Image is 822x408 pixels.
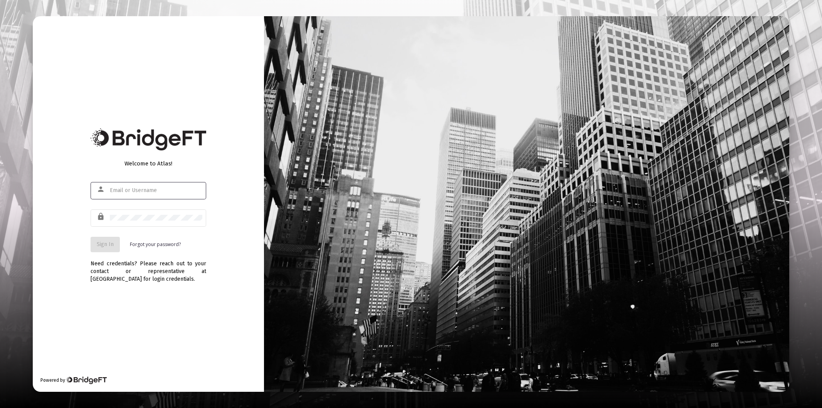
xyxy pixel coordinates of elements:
[97,212,106,221] mat-icon: lock
[110,187,202,194] input: Email or Username
[91,252,206,283] div: Need credentials? Please reach out to your contact or representative at [GEOGRAPHIC_DATA] for log...
[91,128,206,150] img: Bridge Financial Technology Logo
[40,376,106,384] div: Powered by
[97,241,114,248] span: Sign In
[91,237,120,252] button: Sign In
[130,241,181,248] a: Forgot your password?
[91,160,206,167] div: Welcome to Atlas!
[97,185,106,194] mat-icon: person
[66,376,106,384] img: Bridge Financial Technology Logo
